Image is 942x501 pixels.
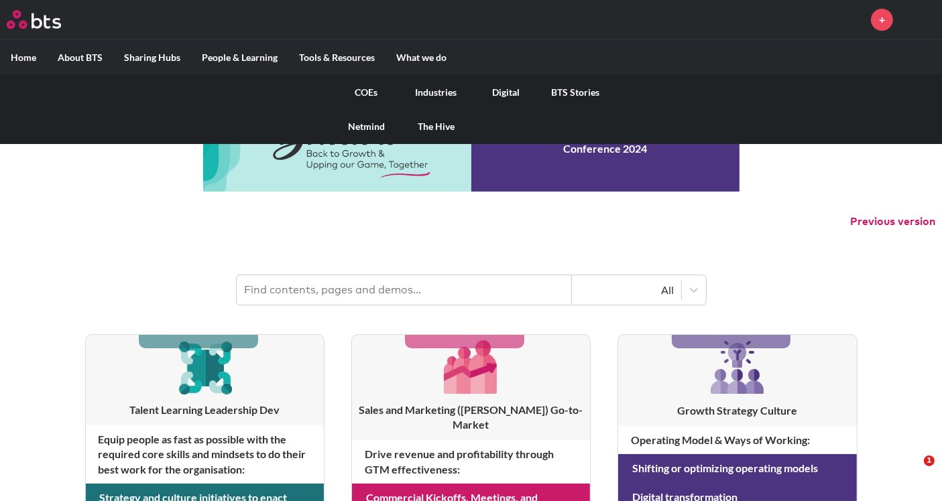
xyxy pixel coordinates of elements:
label: People & Learning [191,40,288,75]
label: Tools & Resources [288,40,386,75]
img: [object Object] [439,335,503,399]
img: [object Object] [173,335,237,399]
label: About BTS [47,40,113,75]
a: + [871,9,893,31]
h3: Talent Learning Leadership Dev [86,403,324,417]
iframe: Intercom live chat [896,455,929,488]
img: Lisa Daley [903,3,935,35]
a: Go home [7,10,86,29]
h4: Equip people as fast as possible with the required core skills and mindsets to do their best work... [86,425,324,484]
button: Previous version [850,214,935,229]
h3: Growth Strategy Culture [618,403,856,418]
img: BTS Logo [7,10,61,29]
span: 1 [924,455,935,466]
input: Find contents, pages and demos... [237,275,572,305]
h4: Drive revenue and profitability through GTM effectiveness : [352,440,590,484]
h3: Sales and Marketing ([PERSON_NAME]) Go-to-Market [352,403,590,433]
a: Profile [903,3,935,35]
label: What we do [386,40,457,75]
label: Sharing Hubs [113,40,191,75]
h4: Operating Model & Ways of Working : [618,426,856,454]
img: [object Object] [705,335,770,399]
div: All [579,283,674,297]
